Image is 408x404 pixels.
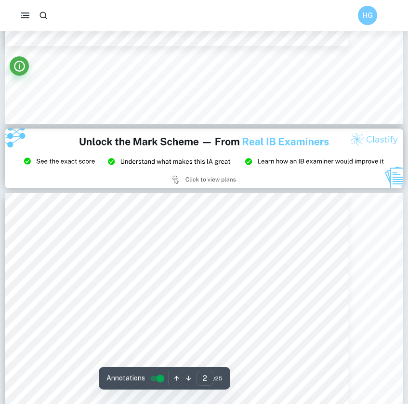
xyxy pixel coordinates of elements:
[10,56,29,76] button: Info
[106,373,145,383] span: Annotations
[362,10,373,21] h6: HG
[213,374,223,383] span: / 25
[5,129,403,188] img: Ad
[358,6,377,25] button: HG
